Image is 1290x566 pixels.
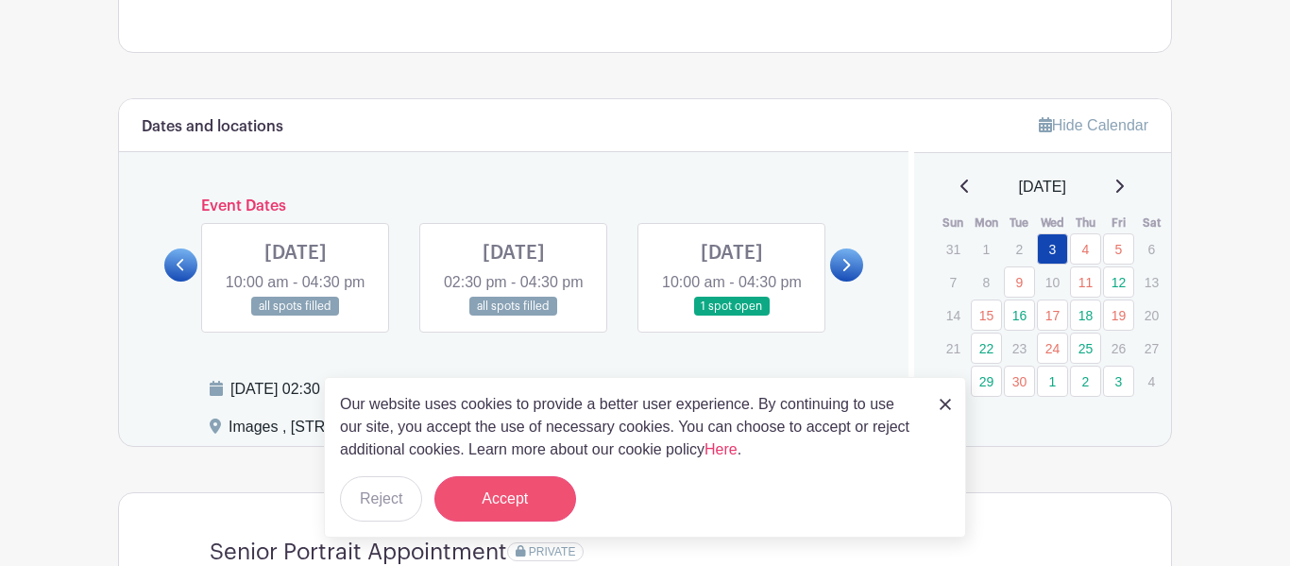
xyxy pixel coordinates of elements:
p: 8 [971,267,1002,297]
p: 27 [1136,334,1167,363]
p: 6 [1136,234,1167,264]
div: [DATE] 02:30 pm to 04:30 pm [230,378,875,401]
button: Accept [434,476,576,522]
p: 2 [1004,234,1035,264]
p: 1 [971,234,1002,264]
h6: Event Dates [197,197,830,215]
a: 29 [971,366,1002,397]
th: Thu [1069,214,1102,232]
a: Hide Calendar [1039,117,1148,133]
a: 3 [1103,366,1134,397]
a: 11 [1070,266,1101,298]
a: 17 [1037,300,1068,331]
p: 21 [938,334,969,363]
a: 4 [1070,233,1101,265]
th: Sun [937,214,970,232]
a: 19 [1103,300,1134,331]
a: 24 [1037,333,1068,364]
th: Fri [1102,214,1135,232]
th: Tue [1003,214,1036,232]
p: 14 [938,300,969,330]
p: 31 [938,234,969,264]
span: PRIVATE [529,545,576,558]
a: 22 [971,333,1002,364]
div: Images , [STREET_ADDRESS] [229,416,440,446]
p: 23 [1004,334,1035,363]
a: 1 [1037,366,1068,397]
p: 28 [938,367,969,396]
p: Our website uses cookies to provide a better user experience. By continuing to use our site, you ... [340,393,920,461]
a: 12 [1103,266,1134,298]
a: 2 [1070,366,1101,397]
th: Wed [1036,214,1069,232]
a: 15 [971,300,1002,331]
a: 5 [1103,233,1134,265]
a: 9 [1004,266,1035,298]
a: 25 [1070,333,1101,364]
th: Sat [1135,214,1168,232]
p: 4 [1136,367,1167,396]
span: [DATE] [1019,176,1066,198]
a: 18 [1070,300,1101,331]
p: 20 [1136,300,1167,330]
a: Here [704,441,738,457]
img: close_button-5f87c8562297e5c2d7936805f587ecaba9071eb48480494691a3f1689db116b3.svg [940,399,951,410]
a: 16 [1004,300,1035,331]
p: 7 [938,267,969,297]
th: Mon [970,214,1003,232]
p: 13 [1136,267,1167,297]
h6: Dates and locations [142,118,283,136]
h4: Senior Portrait Appointment [210,539,507,566]
p: 10 [1037,267,1068,297]
a: 3 [1037,233,1068,265]
button: Reject [340,476,422,522]
p: 26 [1103,334,1134,363]
a: 30 [1004,366,1035,397]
